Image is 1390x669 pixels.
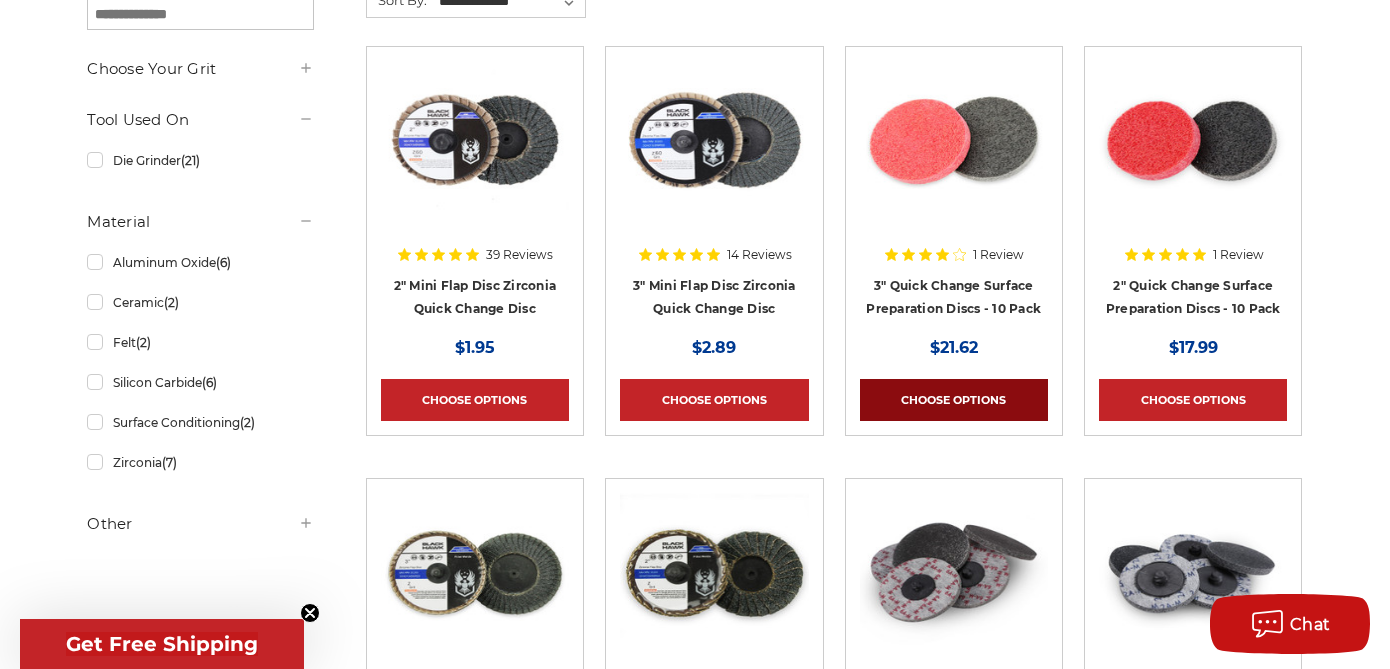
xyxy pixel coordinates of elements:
a: BHA 3" Quick Change 60 Grit Flap Disc for Fine Grinding and Finishing [620,61,808,309]
h5: Material [87,210,313,234]
a: 2" Mini Flap Disc Zirconia Quick Change Disc [394,278,557,316]
img: 2 inch surface preparation discs [1099,61,1287,221]
img: BHA 3" Quick Change 60 Grit Flap Disc for Fine Grinding and Finishing [620,61,808,221]
div: Get Free ShippingClose teaser [20,619,304,669]
span: $1.95 [455,338,495,357]
a: Ceramic [87,285,313,320]
h5: Other [87,512,313,536]
img: Black Hawk Abrasives 2-inch Zirconia Flap Disc with 60 Grit Zirconia for Smooth Finishing [381,61,569,221]
img: 3 inch surface preparation discs [860,61,1048,221]
a: 3" Quick Change Surface Preparation Discs - 10 Pack [866,278,1041,316]
img: BHA 3 inch quick change curved edge flap discs [381,493,569,653]
a: 2" Quick Change Surface Preparation Discs - 10 Pack [1106,278,1281,316]
img: 3" Quick Change Unitized Discs - 5 Pack [860,493,1048,653]
a: Choose Options [1099,379,1287,421]
a: Choose Options [860,379,1048,421]
span: $17.99 [1169,338,1218,357]
span: (2) [240,415,255,430]
a: Felt [87,325,313,360]
span: (21) [181,153,200,168]
img: BHA 2 inch mini curved edge quick change flap discs [620,493,808,653]
img: 2" Quick Change Unitized Discs - 5 Pack [1099,493,1287,653]
span: (7) [162,455,177,470]
a: Surface Conditioning [87,405,313,440]
span: Chat [1290,615,1331,634]
span: (2) [164,295,179,310]
a: 3 inch surface preparation discs [860,61,1048,309]
span: (2) [136,335,151,350]
span: (6) [216,255,231,270]
a: 2 inch surface preparation discs [1099,61,1287,309]
a: Die Grinder [87,143,313,178]
button: Chat [1210,594,1370,654]
span: $2.89 [692,338,736,357]
h5: Tool Used On [87,108,313,132]
a: Silicon Carbide [87,365,313,400]
span: Get Free Shipping [66,632,258,656]
h5: Choose Your Grit [87,57,313,81]
a: Aluminum Oxide [87,245,313,280]
a: Choose Options [381,379,569,421]
a: Zirconia [87,445,313,480]
a: Black Hawk Abrasives 2-inch Zirconia Flap Disc with 60 Grit Zirconia for Smooth Finishing [381,61,569,309]
span: (6) [202,375,217,390]
button: Close teaser [300,603,320,623]
a: Choose Options [620,379,808,421]
a: 3" Mini Flap Disc Zirconia Quick Change Disc [633,278,796,316]
span: $21.62 [930,338,978,357]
